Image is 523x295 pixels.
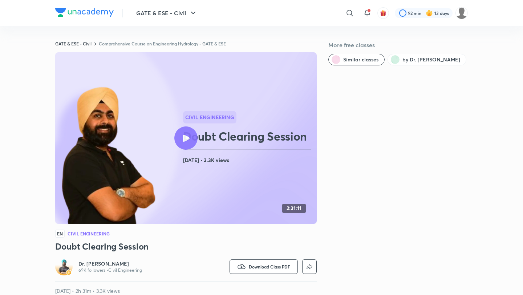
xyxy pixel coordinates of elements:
img: streak [426,9,433,17]
img: badge [66,270,71,275]
h3: Doubt Clearing Session [55,241,317,252]
button: Download Class PDF [230,259,298,274]
a: Comprehensive Course on Engineering Hydrology - GATE & ESE [99,41,226,47]
h4: [DATE] • 3.3K views [183,155,314,165]
span: by Dr. Jaspal Singh [402,56,460,63]
a: Company Logo [55,8,114,19]
a: GATE & ESE - Civil [55,41,92,47]
img: avatar [380,10,386,16]
h4: 2:31:11 [287,205,301,211]
img: Avatar [57,259,71,274]
h2: Doubt Clearing Session [183,129,314,144]
button: GATE & ESE - Civil [132,6,202,20]
h5: More free classes [328,41,468,49]
button: Similar classes [328,54,385,65]
a: Dr. [PERSON_NAME] [78,260,142,267]
button: avatar [377,7,389,19]
p: 69K followers • Civil Engineering [78,267,142,273]
button: by Dr. Jaspal Singh [388,54,466,65]
p: [DATE] • 2h 31m • 3.3K views [55,287,317,295]
span: Download Class PDF [249,264,290,270]
span: Similar classes [343,56,378,63]
a: Avatarbadge [55,258,73,275]
h4: Civil Engineering [68,231,110,236]
span: EN [55,230,65,238]
img: Company Logo [55,8,114,17]
img: Rahul KD [455,7,468,19]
